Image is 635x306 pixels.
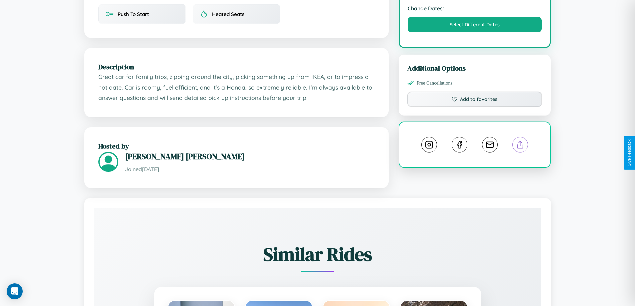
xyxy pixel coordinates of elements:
h3: Additional Options [407,63,542,73]
button: Add to favorites [407,92,542,107]
span: Heated Seats [212,11,244,17]
strong: Change Dates: [408,5,542,12]
p: Great car for family trips, zipping around the city, picking something up from IKEA, or to impres... [98,72,375,103]
h3: [PERSON_NAME] [PERSON_NAME] [125,151,375,162]
h2: Description [98,62,375,72]
h2: Similar Rides [118,241,518,267]
span: Free Cancellations [417,80,453,86]
div: Open Intercom Messenger [7,283,23,299]
p: Joined [DATE] [125,164,375,174]
span: Push To Start [118,11,149,17]
div: Give Feedback [627,140,632,166]
h2: Hosted by [98,141,375,151]
button: Select Different Dates [408,17,542,32]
